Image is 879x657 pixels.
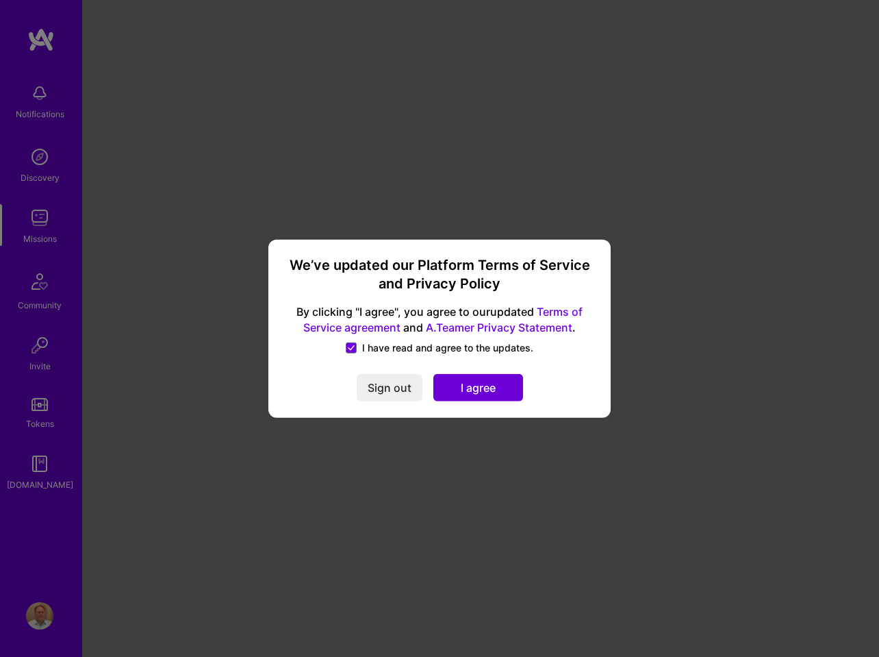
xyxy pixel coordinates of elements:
a: A.Teamer Privacy Statement [426,321,572,334]
button: I agree [433,374,523,401]
button: Sign out [357,374,422,401]
a: Terms of Service agreement [303,305,583,334]
span: I have read and agree to the updates. [362,341,533,355]
span: By clicking "I agree", you agree to our updated and . [285,304,594,336]
h3: We’ve updated our Platform Terms of Service and Privacy Policy [285,256,594,293]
